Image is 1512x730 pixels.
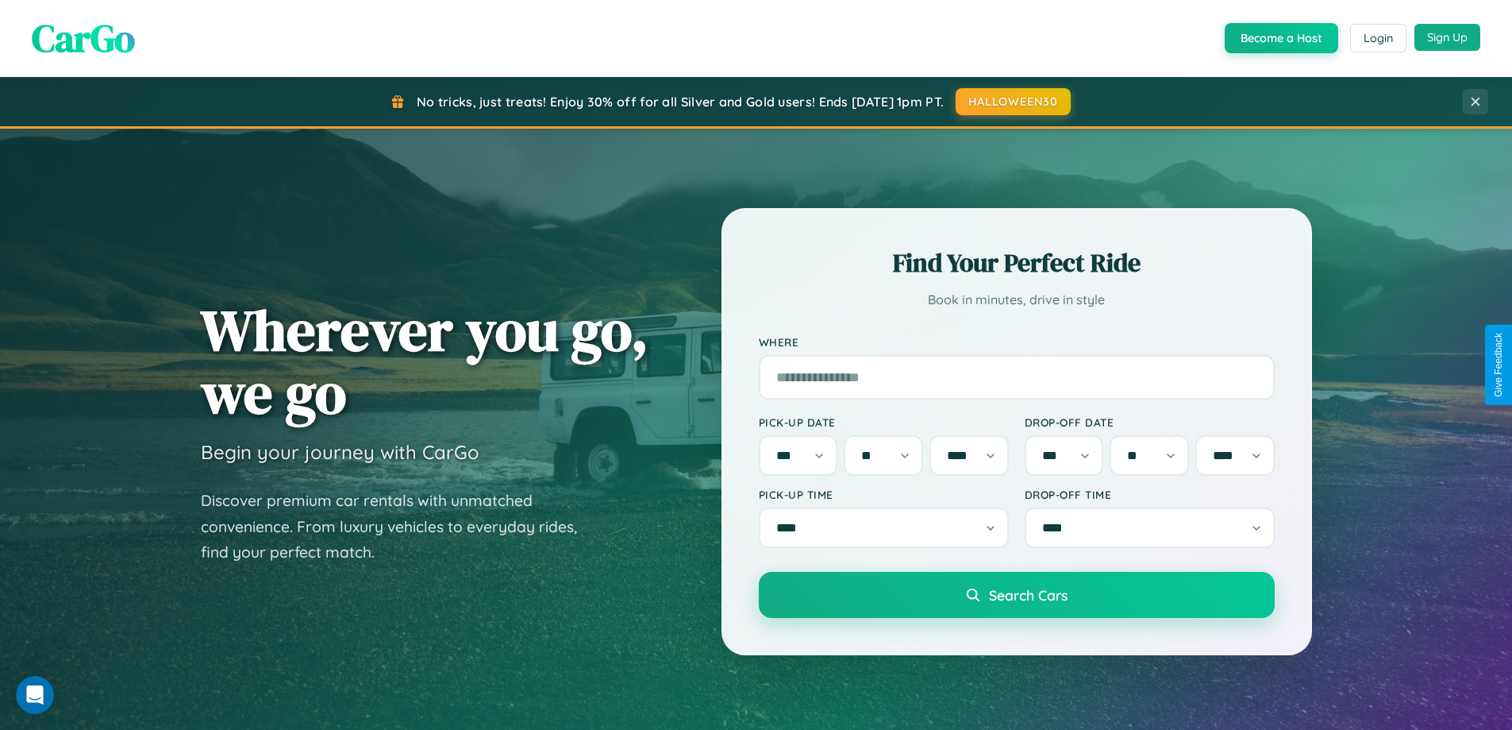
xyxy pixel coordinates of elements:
p: Discover premium car rentals with unmatched convenience. From luxury vehicles to everyday rides, ... [201,488,598,566]
button: Become a Host [1225,23,1338,53]
h2: Find Your Perfect Ride [759,245,1275,280]
button: Login [1350,24,1406,52]
h1: Wherever you go, we go [201,299,648,424]
iframe: Intercom live chat [16,676,54,714]
label: Where [759,335,1275,349]
span: CarGo [32,12,135,64]
label: Drop-off Time [1025,488,1275,501]
button: Search Cars [759,572,1275,618]
div: Give Feedback [1493,333,1504,397]
label: Pick-up Date [759,415,1009,429]
label: Pick-up Time [759,488,1009,501]
h3: Begin your journey with CarGo [201,440,479,464]
span: Search Cars [989,586,1068,604]
span: No tricks, just treats! Enjoy 30% off for all Silver and Gold users! Ends [DATE] 1pm PT. [417,94,944,110]
button: Sign Up [1414,24,1480,51]
label: Drop-off Date [1025,415,1275,429]
button: HALLOWEEN30 [956,88,1071,115]
p: Book in minutes, drive in style [759,288,1275,311]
